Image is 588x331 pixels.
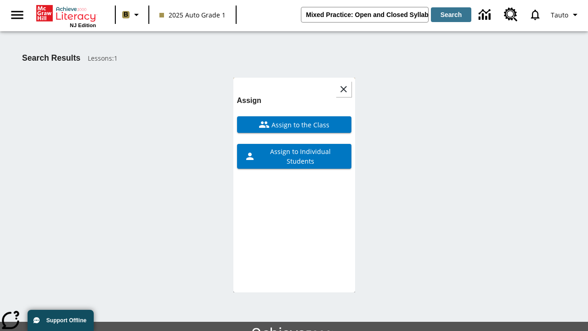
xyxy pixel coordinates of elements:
[36,3,96,28] div: Home
[124,9,128,20] span: B
[270,120,329,130] span: Assign to the Class
[233,78,355,292] div: lesson details
[237,144,351,169] button: Assign to Individual Students
[523,3,547,27] a: Notifications
[551,10,568,20] span: Tauto
[237,116,351,133] button: Assign to the Class
[22,53,80,63] h1: Search Results
[473,2,498,28] a: Data Center
[498,2,523,27] a: Resource Center, Will open in new tab
[88,53,118,63] span: Lessons : 1
[70,23,96,28] span: NJ Edition
[36,4,96,23] a: Home
[4,1,31,29] button: Open side menu
[46,317,86,324] span: Support Offline
[336,81,351,97] button: Close
[301,7,428,22] input: search field
[28,310,94,331] button: Support Offline
[255,147,344,166] span: Assign to Individual Students
[431,7,471,22] button: Search
[159,10,226,20] span: 2025 Auto Grade 1
[237,94,351,107] h6: Assign
[547,6,584,23] button: Profile/Settings
[119,6,146,23] button: Boost Class color is light brown. Change class color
